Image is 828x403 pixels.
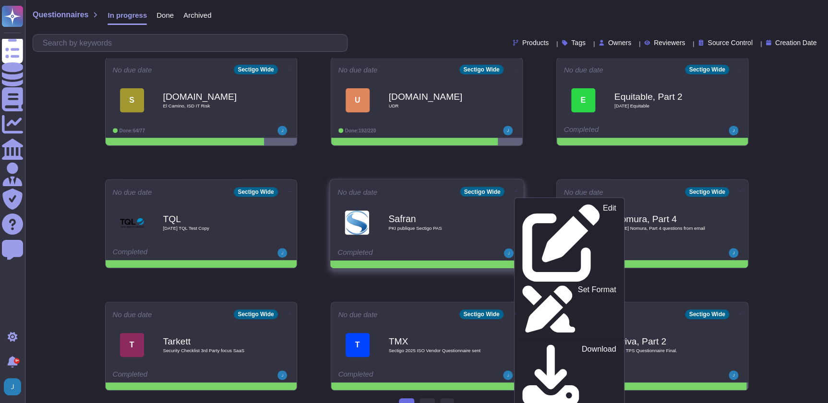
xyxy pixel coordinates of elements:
img: user [503,370,513,380]
img: user [504,249,513,258]
span: PKI publique Sectigo PAS [388,226,485,231]
input: Search by keywords [38,35,347,51]
b: Tarkett [163,337,259,346]
span: No due date [564,66,603,73]
img: user [277,126,287,135]
img: user [729,370,738,380]
div: Sectigo Wide [234,309,277,319]
b: Nomura, Part 4 [614,214,710,224]
div: Sectigo Wide [234,187,277,197]
img: user [503,126,513,135]
b: TQL [163,214,259,224]
span: No due date [113,311,152,318]
span: No due date [113,66,152,73]
div: Sectigo Wide [460,187,504,196]
span: No due date [113,189,152,196]
img: Logo [120,211,144,235]
b: [DOMAIN_NAME] [163,92,259,101]
div: E [571,88,595,112]
span: Questionnaires [33,11,88,19]
span: In progress [108,12,147,19]
img: user [277,370,287,380]
span: Creation Date [775,39,816,46]
span: Owners [608,39,631,46]
p: Edit [602,204,616,282]
span: Archived [183,12,211,19]
div: Sectigo Wide [459,309,503,319]
span: No due date [337,188,377,195]
span: No due date [564,189,603,196]
p: Set Format [577,286,616,332]
div: Completed [113,370,230,380]
img: user [729,126,738,135]
span: [DATE] Equitable [614,104,710,108]
div: Sectigo Wide [685,65,729,74]
b: Equitable, Part 2 [614,92,710,101]
div: T [120,333,144,357]
span: Done: 192/220 [345,128,376,133]
b: [DOMAIN_NAME] [389,92,485,101]
span: Done [156,12,174,19]
a: Edit [514,201,624,284]
div: U [346,88,370,112]
div: Sectigo Wide [685,309,729,319]
img: user [277,248,287,258]
img: user [4,378,21,395]
img: user [729,248,738,258]
span: El Camino, ISD IT Risk [163,104,259,108]
div: Sectigo Wide [685,187,729,197]
div: 9+ [14,358,20,364]
span: Source Control [708,39,752,46]
b: Aviva, Part 2 [614,337,710,346]
div: Sectigo Wide [234,65,277,74]
div: Completed [338,370,456,380]
span: Sectigo 2025 ISO Vendor Questionnaire sent [389,348,485,353]
div: Completed [337,249,456,258]
span: UDR [389,104,485,108]
span: Products [522,39,549,46]
div: Sectigo Wide [459,65,503,74]
span: [DATE] Nomura, Part 4 questions from email [614,226,710,231]
span: No due date [338,311,378,318]
img: Logo [345,210,369,235]
div: Completed [113,248,230,258]
a: Set Format [514,284,624,334]
button: user [2,376,28,397]
div: S [120,88,144,112]
span: Security Checklist 3rd Party focus SaaS [163,348,259,353]
div: T [346,333,370,357]
span: Tags [571,39,586,46]
b: Safran [388,214,485,223]
b: TMX [389,337,485,346]
span: Done: 64/77 [120,128,145,133]
span: [DATE] TQL Test Copy [163,226,259,231]
span: No due date [338,66,378,73]
div: Completed [564,126,682,135]
span: Reviewers [654,39,685,46]
span: 2025 TPS Questionnaire Final. [614,348,710,353]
